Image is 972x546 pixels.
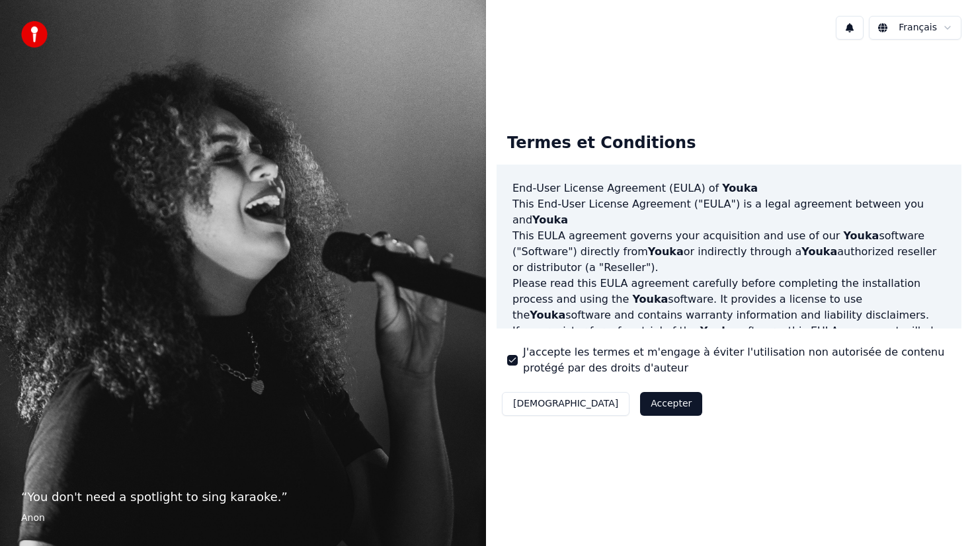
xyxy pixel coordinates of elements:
label: J'accepte les termes et m'engage à éviter l'utilisation non autorisée de contenu protégé par des ... [523,344,951,376]
footer: Anon [21,512,465,525]
span: Youka [530,309,565,321]
button: [DEMOGRAPHIC_DATA] [502,392,629,416]
span: Youka [843,229,879,242]
p: “ You don't need a spotlight to sing karaoke. ” [21,488,465,506]
p: This End-User License Agreement ("EULA") is a legal agreement between you and [512,196,946,228]
span: Youka [700,325,736,337]
span: Youka [722,182,758,194]
div: Termes et Conditions [497,122,706,165]
span: Youka [632,293,668,305]
span: Youka [801,245,837,258]
span: Youka [648,245,684,258]
span: Youka [532,214,568,226]
h3: End-User License Agreement (EULA) of [512,180,946,196]
p: If you register for a free trial of the software, this EULA agreement will also govern that trial... [512,323,946,387]
button: Accepter [640,392,702,416]
p: Please read this EULA agreement carefully before completing the installation process and using th... [512,276,946,323]
p: This EULA agreement governs your acquisition and use of our software ("Software") directly from o... [512,228,946,276]
img: youka [21,21,48,48]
